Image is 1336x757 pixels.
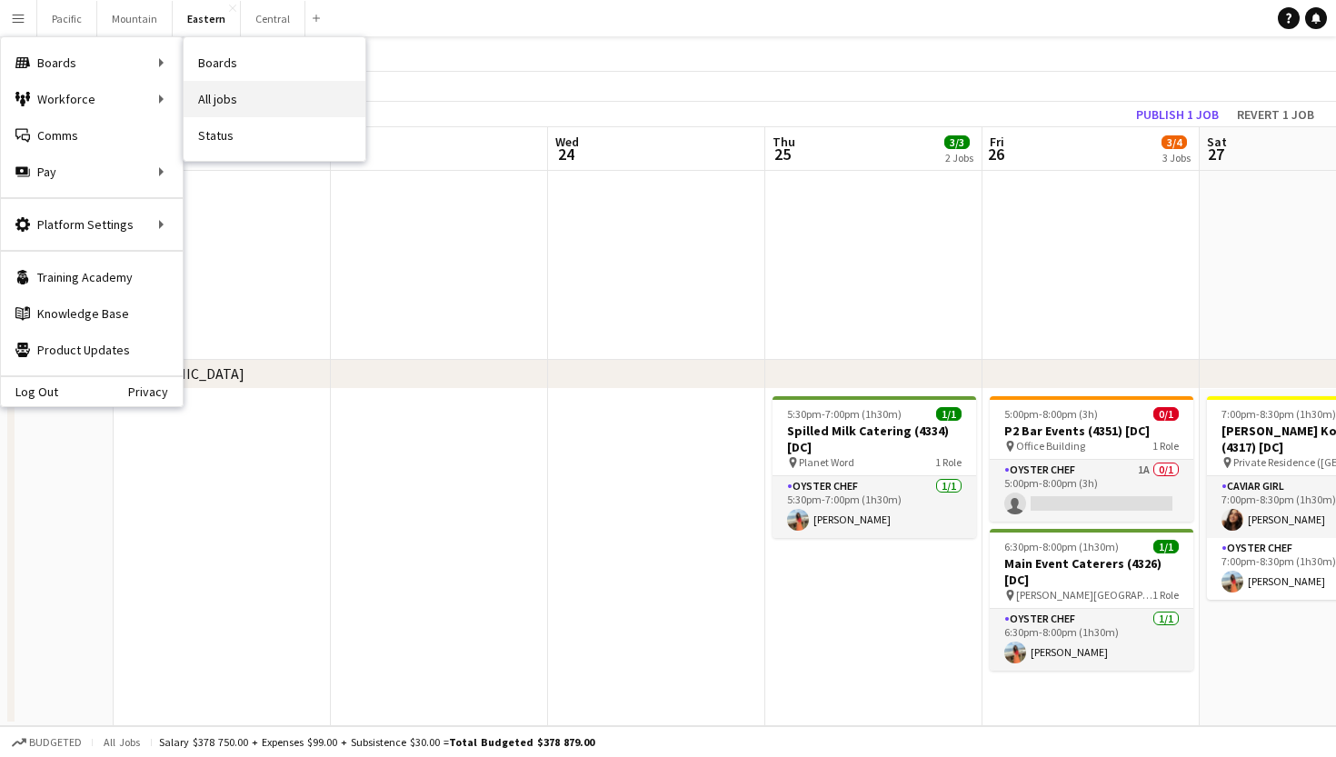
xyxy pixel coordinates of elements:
span: Office Building [1016,439,1085,453]
h3: P2 Bar Events (4351) [DC] [990,423,1193,439]
span: [PERSON_NAME][GEOGRAPHIC_DATA] [1016,588,1152,602]
a: Status [184,117,365,154]
span: Total Budgeted $378 879.00 [449,735,594,749]
div: Pay [1,154,183,190]
span: 3/4 [1162,135,1187,149]
div: 3 Jobs [1162,151,1191,164]
span: 0/1 [1153,407,1179,421]
span: Budgeted [29,736,82,749]
span: 1 Role [1152,439,1179,453]
span: 7:00pm-8:30pm (1h30m) [1221,407,1336,421]
span: 25 [770,144,795,164]
a: All jobs [184,81,365,117]
app-card-role: Oyster Chef1A0/15:00pm-8:00pm (3h) [990,460,1193,522]
app-job-card: 5:30pm-7:00pm (1h30m)1/1Spilled Milk Catering (4334) [DC] Planet Word1 RoleOyster Chef1/15:30pm-7... [773,396,976,538]
span: Sat [1207,134,1227,150]
div: 2 Jobs [945,151,973,164]
h3: Spilled Milk Catering (4334) [DC] [773,423,976,455]
div: Salary $378 750.00 + Expenses $99.00 + Subsistence $30.00 = [159,735,594,749]
span: Thu [773,134,795,150]
span: 1 Role [1152,588,1179,602]
button: Central [241,1,305,36]
a: Training Academy [1,259,183,295]
span: All jobs [100,735,144,749]
button: Mountain [97,1,173,36]
span: 3/3 [944,135,970,149]
span: 5:00pm-8:00pm (3h) [1004,407,1098,421]
span: 1/1 [1153,540,1179,553]
button: Budgeted [9,732,85,752]
span: 1 Role [935,455,962,469]
a: Comms [1,117,183,154]
div: Platform Settings [1,206,183,243]
span: 24 [553,144,579,164]
span: Fri [990,134,1004,150]
app-card-role: Oyster Chef1/15:30pm-7:00pm (1h30m)[PERSON_NAME] [773,476,976,538]
app-job-card: 6:30pm-8:00pm (1h30m)1/1Main Event Caterers (4326) [DC] [PERSON_NAME][GEOGRAPHIC_DATA]1 RoleOyste... [990,529,1193,671]
a: Knowledge Base [1,295,183,332]
h3: Main Event Caterers (4326) [DC] [990,555,1193,588]
button: Eastern [173,1,241,36]
span: 5:30pm-7:00pm (1h30m) [787,407,902,421]
a: Product Updates [1,332,183,368]
div: Boards [1,45,183,81]
a: Privacy [128,384,183,399]
app-job-card: 5:00pm-8:00pm (3h)0/1P2 Bar Events (4351) [DC] Office Building1 RoleOyster Chef1A0/15:00pm-8:00pm... [990,396,1193,522]
a: Boards [184,45,365,81]
span: 26 [987,144,1004,164]
div: Workforce [1,81,183,117]
span: Planet Word [799,455,854,469]
span: 27 [1204,144,1227,164]
a: Log Out [1,384,58,399]
button: Revert 1 job [1230,103,1321,126]
app-card-role: Oyster Chef1/16:30pm-8:00pm (1h30m)[PERSON_NAME] [990,609,1193,671]
button: Pacific [37,1,97,36]
button: Publish 1 job [1129,103,1226,126]
span: Wed [555,134,579,150]
span: 1/1 [936,407,962,421]
span: 6:30pm-8:00pm (1h30m) [1004,540,1119,553]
